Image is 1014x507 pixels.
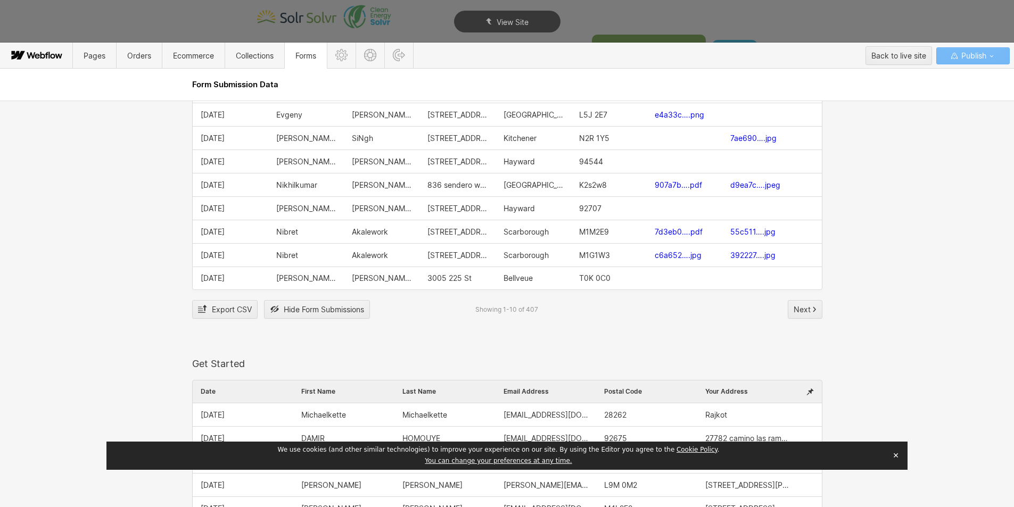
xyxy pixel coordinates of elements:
span: Hayward [504,204,535,213]
span: 92675 [604,434,627,443]
button: You can change your preferences at any time. [425,457,572,466]
span: Postal Code [604,388,642,395]
span: Hide Form Submissions [284,302,364,318]
span: Scarborough [504,251,549,260]
a: 55c511….jpg [730,227,776,236]
span: Akalework [352,251,388,260]
span: Your Address [705,388,748,395]
span: [PERSON_NAME] [276,274,336,282]
div: Saturday, September 27, 2025 3:57 AM [193,150,268,173]
span: 836 sendero way [427,181,487,189]
span: [DATE] [201,434,225,443]
button: Hide Form Submissions [264,300,370,319]
span: M1M2E9 [579,228,609,236]
div: Postal Code [596,380,697,403]
span: [STREET_ADDRESS] [427,134,487,143]
span: Bellveue [504,274,533,282]
span: [EMAIL_ADDRESS][DOMAIN_NAME] [504,411,589,419]
span: Ecommerce [173,51,214,60]
span: [DATE] [201,181,225,189]
button: Back to live site [865,46,932,65]
span: Next [794,302,811,318]
div: Back to live site [871,48,926,64]
span: Collections [236,51,274,60]
span: Nikhilkumar [276,181,317,189]
span: Forms [295,51,316,60]
div: Friday, September 26, 2025 6:42 PM [193,473,294,496]
span: Evgeny [276,111,302,119]
span: Orders [127,51,151,60]
span: [STREET_ADDRESS][PERSON_NAME] [427,204,487,213]
div: Email Address [496,380,597,403]
button: Export CSV [192,300,258,319]
div: Friday, September 26, 2025 12:54 PM [193,173,268,196]
span: Akalework [352,228,388,236]
h2: Form Submission Data [192,79,822,90]
div: Wednesday, October 1, 2025 1:13 AM [193,427,294,450]
span: Michaelkette [301,411,346,419]
span: [PERSON_NAME] [352,204,411,213]
a: d9ea7c….jpeg [730,180,780,189]
span: Hayward [504,157,535,166]
span: Last Name [402,388,436,395]
span: [STREET_ADDRESS] [427,228,487,236]
span: [STREET_ADDRESS][PERSON_NAME] [705,481,790,489]
div: Wednesday, September 24, 2025 9:29 PM [193,244,268,267]
a: 7ae690….jpg [730,134,777,143]
a: e4a33c….png [655,110,704,119]
span: Scarborough [504,228,549,236]
span: 27782 camino las ramblas [705,434,790,443]
span: DAMIR [301,434,325,443]
span: Export CSV [212,302,252,318]
span: Michaelkette [402,411,447,419]
div: Sunday, September 28, 2025 4:19 PM [193,127,268,149]
a: 7d3eb0….pdf [655,227,703,236]
span: [STREET_ADDRESS][PERSON_NAME] [427,251,487,260]
span: HOMOUYE [402,434,440,443]
span: Kitchener [504,134,537,143]
span: Nibret [276,251,298,260]
span: [PERSON_NAME] [352,274,411,282]
span: We use cookies (and other similar technologies) to improve your experience on our site. By using ... [278,446,720,453]
span: Rajkot [705,411,727,419]
div: Last Name [394,380,496,403]
span: M1G1W3 [579,251,610,260]
span: [DATE] [201,274,225,282]
div: Wednesday, September 24, 2025 8:19 PM [193,267,268,289]
a: 907a7b….pdf [655,180,702,189]
span: 28262 [604,411,626,419]
span: 94544 [579,157,603,166]
span: [PERSON_NAME] [301,481,361,489]
span: [PERSON_NAME][EMAIL_ADDRESS][PERSON_NAME][DOMAIN_NAME] [504,481,589,489]
div: Your Address [697,380,798,403]
span: N2R 1Y5 [579,134,609,143]
span: K2s2w8 [579,181,607,189]
span: [DATE] [201,228,225,236]
a: 392227….jpg [730,251,776,260]
span: View Site [497,18,529,27]
span: [PERSON_NAME] [352,111,411,119]
span: [DATE] [201,481,225,489]
div: Get Started [192,358,822,369]
span: SiNgh [352,134,373,143]
div: Wednesday, September 24, 2025 9:40 PM [193,220,268,243]
span: 92707 [579,204,601,213]
span: [PERSON_NAME] [276,134,336,143]
span: [DATE] [201,411,225,419]
button: Next [788,300,822,319]
div: Showing 1-10 of 407 [475,306,538,313]
span: [PERSON_NAME] [352,157,411,166]
span: L9M 0M2 [604,481,637,489]
span: [GEOGRAPHIC_DATA] [504,111,563,119]
button: Close [888,447,903,463]
span: [STREET_ADDRESS] [427,111,487,119]
span: [STREET_ADDRESS][PERSON_NAME] [427,157,487,166]
span: [DATE] [201,157,225,166]
span: [DATE] [201,251,225,260]
div: Friday, September 26, 2025 5:08 AM [193,197,268,220]
div: Date [193,380,294,403]
button: Publish [936,47,1010,64]
a: Cookie Policy [677,446,718,453]
span: [DATE] [201,204,225,213]
span: [DATE] [201,134,225,143]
